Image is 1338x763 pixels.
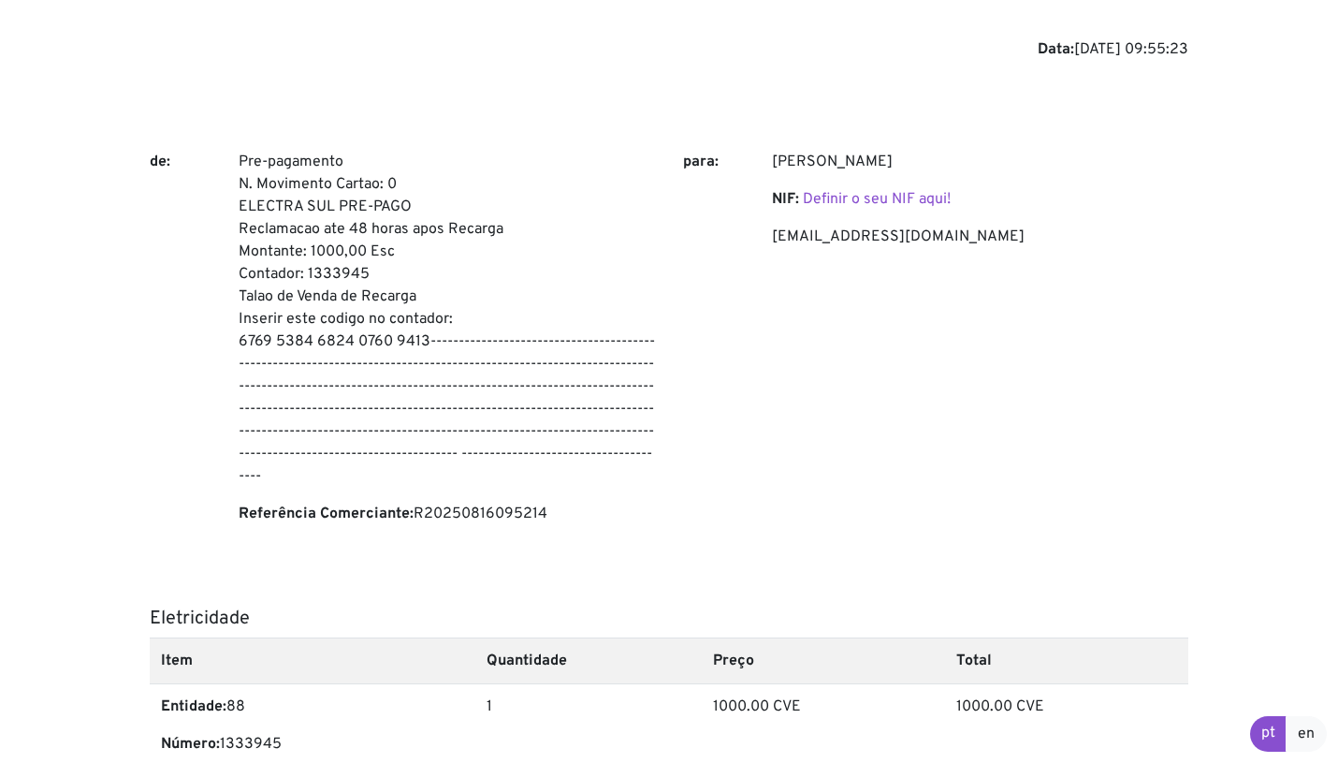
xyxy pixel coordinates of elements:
[161,696,464,718] p: 88
[772,151,1188,173] p: [PERSON_NAME]
[945,638,1188,683] th: Total
[1286,716,1327,752] a: en
[702,638,945,683] th: Preço
[161,697,226,716] b: Entidade:
[161,733,464,756] p: 1333945
[150,153,170,171] b: de:
[239,505,414,523] b: Referência Comerciante:
[772,226,1188,248] p: [EMAIL_ADDRESS][DOMAIN_NAME]
[239,503,655,525] p: R20250816095214
[772,190,799,209] b: NIF:
[475,638,702,683] th: Quantidade
[683,153,719,171] b: para:
[150,608,1188,630] h5: Eletricidade
[1250,716,1287,752] a: pt
[1038,40,1074,59] b: Data:
[150,638,475,683] th: Item
[239,151,655,488] p: Pre-pagamento N. Movimento Cartao: 0 ELECTRA SUL PRE-PAGO Reclamacao ate 48 horas apos Recarga Mo...
[161,735,220,754] b: Número:
[150,38,1188,61] div: [DATE] 09:55:23
[803,190,951,209] a: Definir o seu NIF aqui!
